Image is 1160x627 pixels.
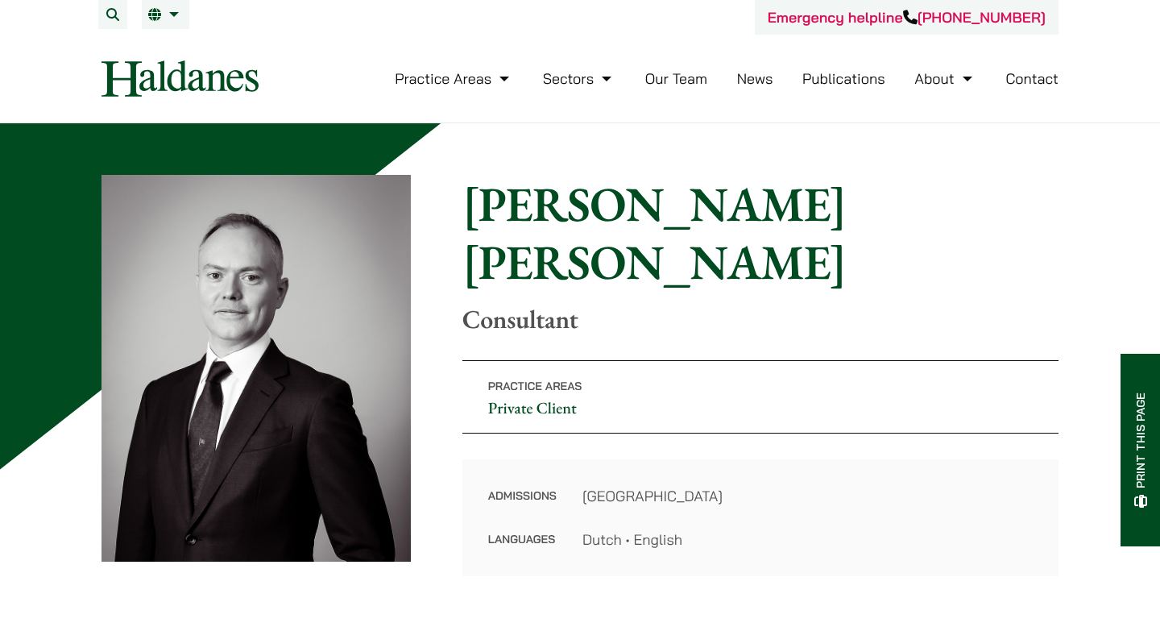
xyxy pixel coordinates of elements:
span: Practice Areas [488,379,582,393]
a: Publications [802,69,885,88]
h1: [PERSON_NAME] [PERSON_NAME] [462,175,1058,291]
a: Practice Areas [395,69,513,88]
dt: Admissions [488,485,557,529]
a: Contact [1005,69,1058,88]
dd: [GEOGRAPHIC_DATA] [582,485,1033,507]
a: Our Team [645,69,707,88]
a: Emergency helpline[PHONE_NUMBER] [768,8,1046,27]
img: Logo of Haldanes [101,60,259,97]
a: News [737,69,773,88]
a: Private Client [488,397,577,418]
dt: Languages [488,529,557,550]
a: About [914,69,976,88]
p: Consultant [462,304,1058,334]
a: EN [148,8,183,21]
a: Sectors [543,69,615,88]
dd: Dutch • English [582,529,1033,550]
